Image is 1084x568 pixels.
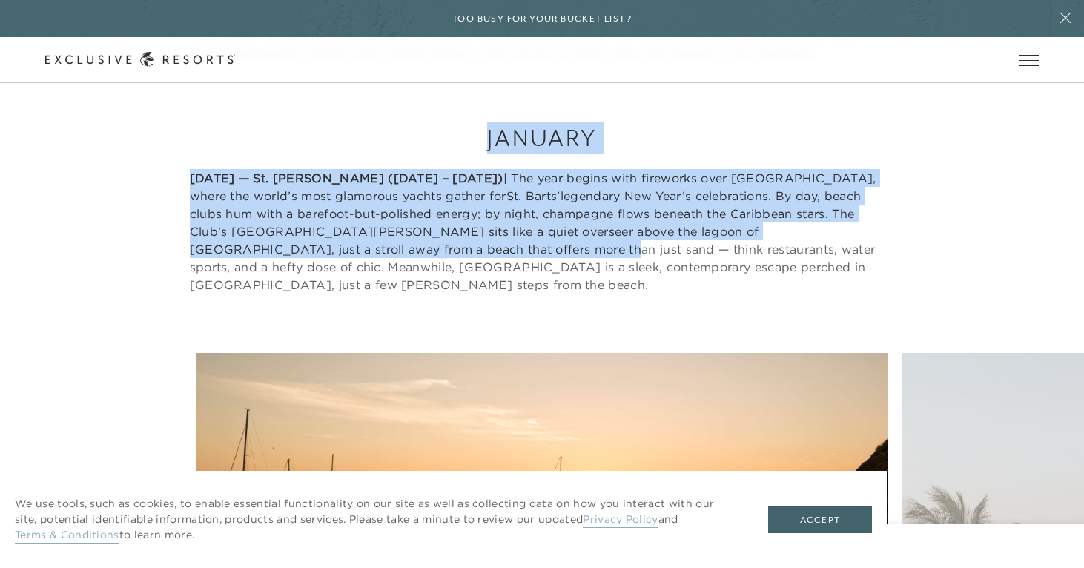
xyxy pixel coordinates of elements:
[190,171,503,185] strong: [DATE] — St. [PERSON_NAME] ([DATE] – [DATE])
[15,528,119,544] a: Terms & Conditions
[768,506,872,534] button: Accept
[190,122,895,154] h3: January
[15,496,738,543] p: We use tools, such as cookies, to enable essential functionality on our site as well as collectin...
[1019,55,1039,65] button: Open navigation
[190,169,895,294] p: | The year begins with fireworks over [GEOGRAPHIC_DATA], where the world’s most glamorous yachts ...
[506,188,561,203] a: St. Barts'
[583,512,658,528] a: Privacy Policy
[452,12,632,26] h6: Too busy for your bucket list?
